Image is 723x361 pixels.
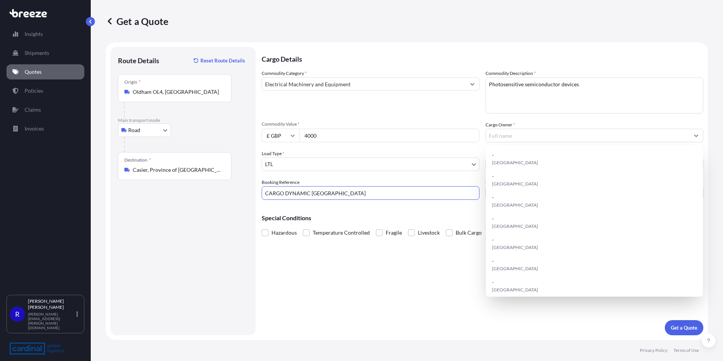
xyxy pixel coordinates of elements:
span: Load Type [262,150,284,157]
span: Fragile [386,227,402,238]
a: Policies [6,83,84,98]
a: Shipments [6,45,84,61]
span: [GEOGRAPHIC_DATA] [492,159,538,166]
input: Destination [133,166,222,174]
span: LTL [265,160,273,168]
span: - [492,279,494,286]
label: Commodity Description [486,70,536,77]
p: Main transport mode [118,117,248,123]
a: Claims [6,102,84,117]
span: Bulk Cargo [456,227,482,238]
div: Destination [124,157,151,163]
p: [PERSON_NAME] [PERSON_NAME] [28,298,75,310]
p: Insights [25,30,43,38]
a: Insights [6,26,84,42]
button: Show suggestions [689,129,703,142]
span: Hazardous [272,227,297,238]
span: Commodity Value [262,121,479,127]
label: Booking Reference [262,179,299,186]
span: - [492,215,494,223]
button: Select transport [118,123,171,137]
span: - [492,257,494,265]
p: Invoices [25,125,44,132]
span: [GEOGRAPHIC_DATA] [492,244,538,251]
a: Privacy Policy [640,347,667,353]
p: Reset Route Details [200,57,245,64]
input: Select a commodity type [262,77,465,91]
label: Commodity Category [262,70,307,77]
p: Route Details [118,56,159,65]
span: Freight Cost [486,150,703,156]
span: Livestock [418,227,440,238]
a: Quotes [6,64,84,79]
span: [GEOGRAPHIC_DATA] [492,201,538,209]
input: Origin [133,88,222,96]
p: Shipments [25,49,49,57]
a: Terms of Use [673,347,699,353]
p: Cargo Details [262,47,703,70]
span: - [492,151,494,159]
span: Road [128,126,140,134]
a: Invoices [6,121,84,136]
span: [GEOGRAPHIC_DATA] [492,286,538,294]
input: Enter name [486,186,703,200]
input: Full name [486,129,689,142]
span: R [15,310,20,318]
span: [GEOGRAPHIC_DATA] [492,265,538,272]
input: Type amount [299,129,479,142]
button: Get a Quote [665,320,703,335]
label: Carrier Name [486,179,512,186]
span: - [492,173,494,180]
p: Policies [25,87,43,95]
button: Reset Route Details [190,54,248,67]
p: Quotes [25,68,42,76]
input: Your internal reference [262,186,479,200]
img: organization-logo [9,342,64,355]
p: Get a Quote [671,324,697,331]
span: - [492,194,494,201]
p: Special Conditions [262,215,703,221]
label: Cargo Owner [486,121,515,129]
p: Get a Quote [106,15,168,27]
p: Claims [25,106,41,114]
div: Origin [124,79,141,85]
p: [PERSON_NAME][EMAIL_ADDRESS][PERSON_NAME][DOMAIN_NAME] [28,312,75,330]
button: Show suggestions [465,77,479,91]
span: [GEOGRAPHIC_DATA] [492,223,538,230]
span: Temperature Controlled [313,227,370,238]
button: LTL [262,157,479,171]
span: [GEOGRAPHIC_DATA] [492,180,538,188]
span: - [492,236,494,244]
